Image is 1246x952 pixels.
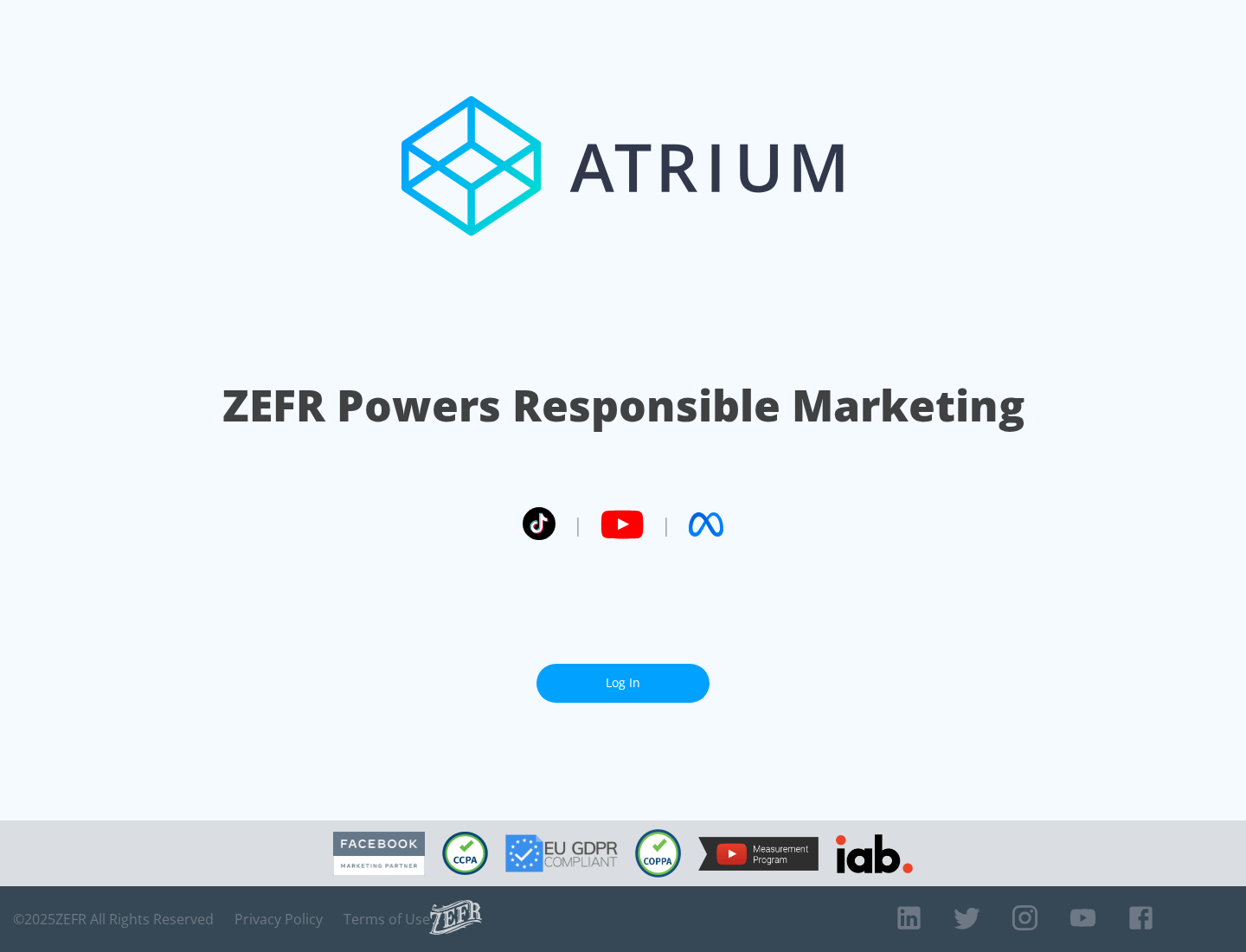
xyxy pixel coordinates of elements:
a: Log In [536,664,710,703]
span: | [661,511,671,537]
span: | [573,511,583,537]
a: Privacy Policy [234,910,323,928]
img: YouTube Measurement Program [698,837,819,871]
h1: ZEFR Powers Responsible Marketing [222,376,1024,435]
img: Facebook Marketing Partner [333,832,425,876]
img: COPPA Compliant [635,829,681,878]
a: Terms of Use [344,910,430,928]
img: CCPA Compliant [442,832,488,875]
img: IAB [836,834,913,873]
span: © 2025 ZEFR All Rights Reserved [13,910,214,928]
img: GDPR Compliant [505,834,618,872]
